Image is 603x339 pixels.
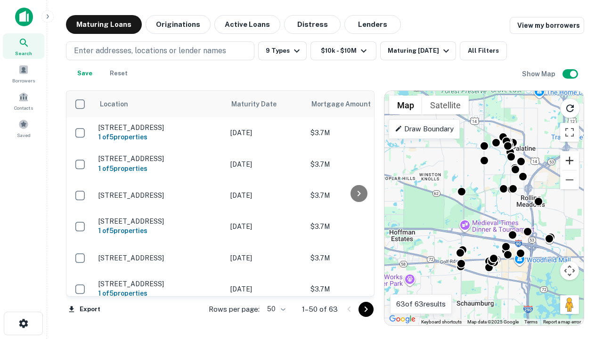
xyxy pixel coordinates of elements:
p: [DATE] [230,253,301,263]
span: Saved [17,131,31,139]
button: Zoom in [560,151,579,170]
button: Keyboard shortcuts [421,319,462,325]
button: Export [66,302,103,316]
button: Save your search to get updates of matches that match your search criteria. [70,64,100,83]
button: Reset [104,64,134,83]
a: Saved [3,115,44,141]
button: Zoom out [560,170,579,189]
p: $3.7M [310,190,405,201]
button: Active Loans [214,15,280,34]
h6: 1 of 5 properties [98,226,221,236]
button: Show street map [389,96,422,114]
div: 0 0 [384,91,584,325]
button: Map camera controls [560,261,579,280]
a: Search [3,33,44,59]
h6: 1 of 5 properties [98,288,221,299]
button: Originations [146,15,211,34]
p: [DATE] [230,128,301,138]
a: Open this area in Google Maps (opens a new window) [387,313,418,325]
th: Maturity Date [226,91,306,117]
th: Mortgage Amount [306,91,409,117]
button: Enter addresses, locations or lender names [66,41,254,60]
div: Maturing [DATE] [388,45,452,56]
p: [STREET_ADDRESS] [98,217,221,226]
button: Maturing Loans [66,15,142,34]
p: Enter addresses, locations or lender names [74,45,226,56]
button: Reload search area [560,98,580,118]
p: [DATE] [230,284,301,294]
p: $3.7M [310,284,405,294]
button: $10k - $10M [310,41,376,60]
p: [STREET_ADDRESS] [98,191,221,200]
img: capitalize-icon.png [15,8,33,26]
p: [DATE] [230,190,301,201]
button: Go to next page [359,302,374,317]
p: [DATE] [230,159,301,169]
span: Contacts [14,104,33,112]
button: All Filters [460,41,507,60]
p: $3.7M [310,221,405,232]
button: Distress [284,15,341,34]
p: $3.7M [310,253,405,263]
p: Rows per page: [209,304,260,315]
a: Contacts [3,88,44,113]
h6: 1 of 5 properties [98,132,221,142]
iframe: Chat Widget [556,264,603,309]
span: Map data ©2025 Google [467,319,519,324]
h6: Show Map [522,69,557,79]
h6: 1 of 5 properties [98,163,221,174]
span: Maturity Date [231,98,289,110]
p: [DATE] [230,221,301,232]
p: 1–50 of 63 [302,304,338,315]
p: [STREET_ADDRESS] [98,254,221,262]
th: Location [94,91,226,117]
img: Google [387,313,418,325]
span: Borrowers [12,77,35,84]
p: $3.7M [310,159,405,169]
button: Toggle fullscreen view [560,123,579,142]
a: View my borrowers [510,17,584,34]
p: Draw Boundary [395,123,454,135]
p: [STREET_ADDRESS] [98,123,221,132]
p: $3.7M [310,128,405,138]
span: Search [15,49,32,57]
button: Maturing [DATE] [380,41,456,60]
p: 63 of 63 results [396,299,446,310]
a: Borrowers [3,61,44,86]
div: 50 [263,302,287,316]
p: [STREET_ADDRESS] [98,154,221,163]
p: [STREET_ADDRESS] [98,280,221,288]
span: Location [99,98,128,110]
button: Show satellite imagery [422,96,469,114]
a: Terms (opens in new tab) [524,319,538,324]
span: Mortgage Amount [311,98,383,110]
a: Report a map error [543,319,581,324]
button: Lenders [344,15,401,34]
button: 9 Types [258,41,307,60]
